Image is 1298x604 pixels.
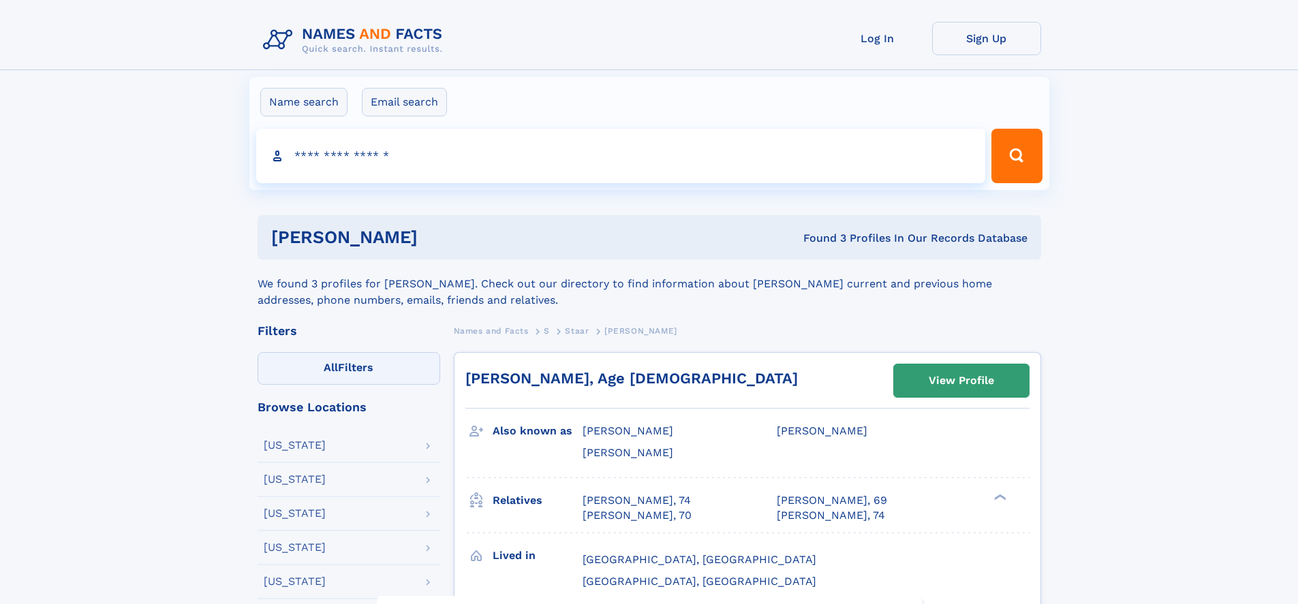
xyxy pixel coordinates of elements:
[991,129,1042,183] button: Search Button
[583,575,816,588] span: [GEOGRAPHIC_DATA], [GEOGRAPHIC_DATA]
[258,259,1041,308] div: We found 3 profiles for [PERSON_NAME]. Check out our directory to find information about [PERSON_...
[565,326,589,336] span: Staar
[777,493,887,508] a: [PERSON_NAME], 69
[932,22,1041,55] a: Sign Up
[264,474,326,485] div: [US_STATE]
[583,508,692,523] a: [PERSON_NAME], 70
[565,322,589,339] a: Staar
[583,424,673,437] span: [PERSON_NAME]
[454,322,529,339] a: Names and Facts
[264,440,326,451] div: [US_STATE]
[991,492,1007,501] div: ❯
[544,322,550,339] a: S
[929,365,994,396] div: View Profile
[465,370,798,387] a: [PERSON_NAME], Age [DEMOGRAPHIC_DATA]
[493,419,583,443] h3: Also known as
[493,489,583,512] h3: Relatives
[271,229,611,246] h1: [PERSON_NAME]
[264,508,326,519] div: [US_STATE]
[260,88,347,116] label: Name search
[604,326,677,336] span: [PERSON_NAME]
[583,553,816,566] span: [GEOGRAPHIC_DATA], [GEOGRAPHIC_DATA]
[258,22,454,59] img: Logo Names and Facts
[777,508,885,523] a: [PERSON_NAME], 74
[324,361,338,374] span: All
[258,401,440,413] div: Browse Locations
[264,576,326,587] div: [US_STATE]
[256,129,986,183] input: search input
[544,326,550,336] span: S
[611,231,1027,246] div: Found 3 Profiles In Our Records Database
[264,542,326,553] div: [US_STATE]
[362,88,447,116] label: Email search
[258,352,440,385] label: Filters
[823,22,932,55] a: Log In
[583,446,673,459] span: [PERSON_NAME]
[777,424,867,437] span: [PERSON_NAME]
[894,364,1029,397] a: View Profile
[583,493,691,508] a: [PERSON_NAME], 74
[258,325,440,337] div: Filters
[493,544,583,567] h3: Lived in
